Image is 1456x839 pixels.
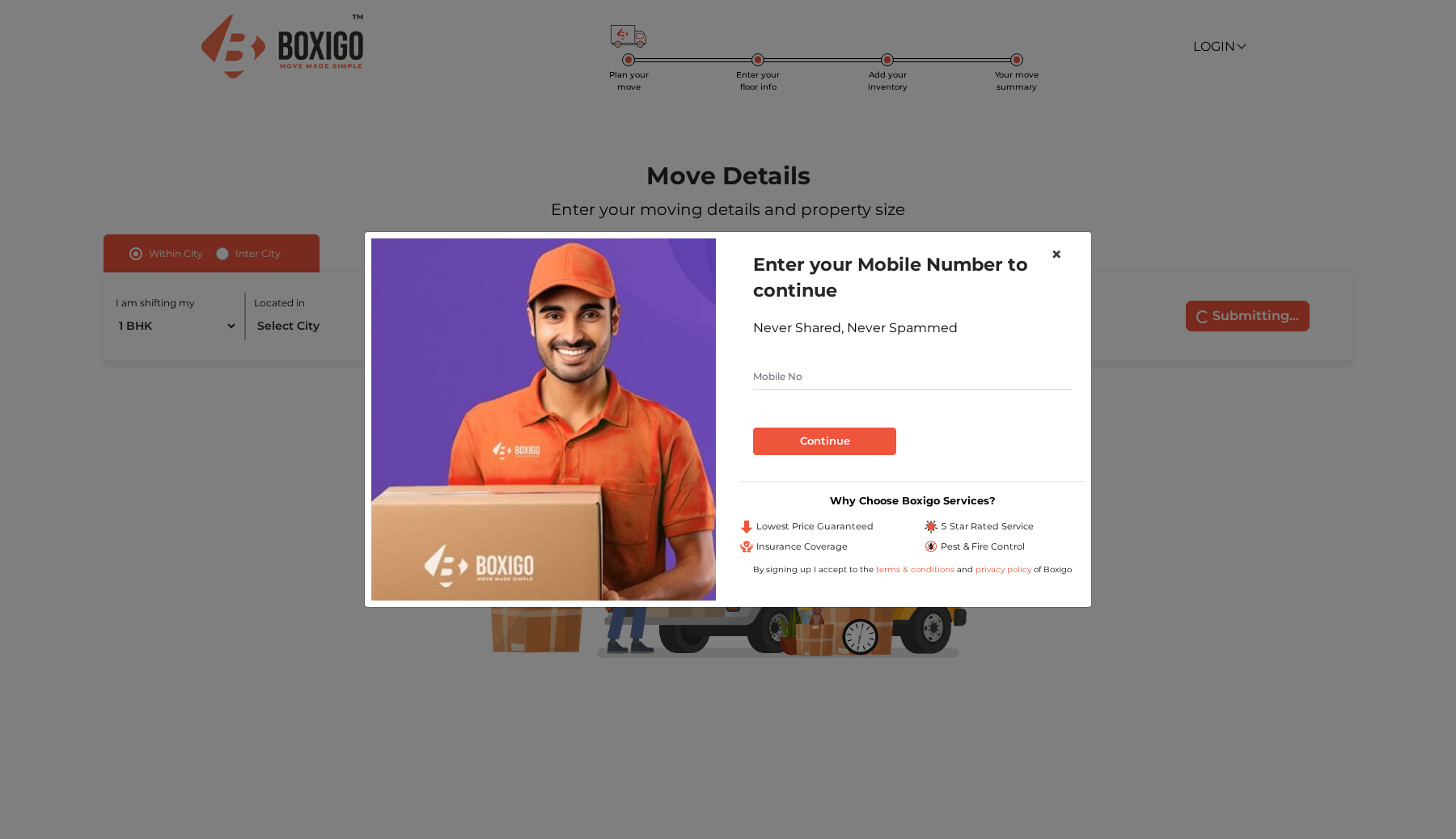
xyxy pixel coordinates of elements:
h3: Why Choose Boxigo Services? [740,495,1085,507]
input: Mobile No [753,364,1072,390]
span: 5 Star Rated Service [941,520,1034,533]
span: Pest & Fire Control [941,540,1025,554]
button: Continue [753,428,896,455]
div: By signing up I accept to the and of Boxigo [740,563,1085,575]
a: terms & conditions [876,564,957,575]
span: Lowest Price Guaranteed [756,520,874,533]
button: Close [1038,232,1075,277]
span: Insurance Coverage [756,540,848,554]
h1: Enter your Mobile Number to continue [753,251,1072,303]
a: privacy policy [973,564,1034,575]
img: relocation-img [371,238,716,601]
div: Never Shared, Never Spammed [753,318,1072,338]
span: × [1051,242,1062,266]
